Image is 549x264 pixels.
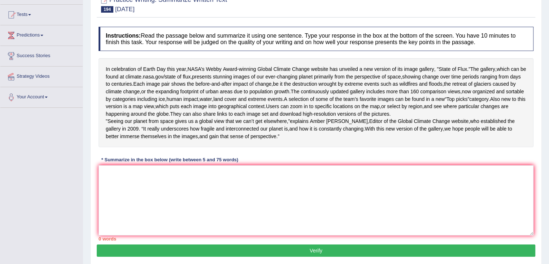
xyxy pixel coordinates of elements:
[101,6,113,13] span: 194
[217,110,227,118] span: Click to see word definition
[257,73,264,81] span: Click to see word definition
[137,95,157,103] span: Click to see word definition
[200,88,204,95] span: Click to see word definition
[481,118,506,125] span: Click to see word definition
[239,65,256,73] span: Click to see word definition
[170,110,181,118] span: Click to see word definition
[330,95,334,103] span: Click to see word definition
[384,118,388,125] span: Click to see word definition
[292,65,310,73] span: Click to see word definition
[183,95,198,103] span: Click to see word definition
[309,103,314,110] span: Click to see word definition
[299,73,313,81] span: Click to see word definition
[181,103,192,110] span: Click to see word definition
[161,80,170,88] span: Click to see word definition
[291,88,299,95] span: Click to see word definition
[290,103,302,110] span: Click to see word definition
[462,88,471,95] span: Click to see word definition
[508,125,512,133] span: Click to see word definition
[177,73,182,81] span: Click to see word definition
[199,133,208,140] span: Click to see word definition
[335,95,342,103] span: Click to see word definition
[266,103,279,110] span: Click to see word definition
[452,125,463,133] span: Click to see word definition
[480,65,495,73] span: Click to see word definition
[190,125,200,133] span: Click to see word definition
[480,73,497,81] span: Click to see word definition
[248,95,266,103] span: Click to see word definition
[419,80,427,88] span: Click to see word definition
[412,95,424,103] span: Click to see word definition
[248,103,265,110] span: Click to see word definition
[106,65,110,73] span: Click to see word definition
[474,80,491,88] span: Click to see word definition
[493,80,509,88] span: Click to see word definition
[244,88,248,95] span: Click to see word definition
[432,118,450,125] span: Click to see word definition
[97,244,535,257] button: Verify
[131,110,147,118] span: Click to see word definition
[506,88,524,95] span: Click to see word definition
[146,80,160,88] span: Click to see word definition
[270,110,278,118] span: Click to see word definition
[218,103,247,110] span: Click to see word definition
[301,88,329,95] span: Click to see word definition
[404,65,418,73] span: Click to see word definition
[490,125,496,133] span: Click to see word definition
[134,118,147,125] span: Click to see word definition
[106,110,129,118] span: Click to see word definition
[397,65,402,73] span: Click to see word definition
[144,103,154,110] span: Click to see word definition
[490,95,500,103] span: Click to see word definition
[366,88,385,95] span: Click to see word definition
[363,65,373,73] span: Click to see word definition
[213,73,232,81] span: Click to see word definition
[405,95,411,103] span: Click to see word definition
[470,65,479,73] span: Click to see word definition
[311,65,328,73] span: Click to see word definition
[208,103,217,110] span: Click to see word definition
[339,65,358,73] span: Click to see word definition
[501,103,508,110] span: Click to see word definition
[0,25,83,43] a: Predictions
[399,80,418,88] span: Click to see word definition
[167,65,175,73] span: Click to see word definition
[381,103,385,110] span: Click to see word definition
[195,118,198,125] span: Click to see word definition
[520,65,526,73] span: Click to see word definition
[433,103,442,110] span: Click to see word definition
[429,80,442,88] span: Click to see word definition
[350,88,365,95] span: Click to see word definition
[290,118,308,125] span: Click to see word definition
[273,65,290,73] span: Click to see word definition
[123,88,140,95] span: Click to see word definition
[511,65,519,73] span: Click to see word definition
[214,118,224,125] span: Click to see word definition
[106,88,122,95] span: Click to see word definition
[408,103,422,110] span: Click to see word definition
[343,95,358,103] span: Click to see word definition
[195,80,210,88] span: Click to see word definition
[419,65,434,73] span: Click to see word definition
[133,80,145,88] span: Click to see word definition
[315,95,328,103] span: Click to see word definition
[187,80,194,88] span: Click to see word definition
[364,80,379,88] span: Click to see word definition
[314,125,317,133] span: Click to see word definition
[165,73,175,81] span: Click to see word definition
[125,118,132,125] span: Click to see word definition
[264,118,287,125] span: Click to see word definition
[106,103,122,110] span: Click to see word definition
[386,88,398,95] span: Click to see word definition
[99,58,533,147] div: , - , " .” , . . / , - , . - - , , , . , , , , . “ ” . , . , , . - . " ,” , , . “ , . , , .”
[143,73,154,81] span: Click to see word definition
[235,118,242,125] span: Click to see word definition
[318,80,336,88] span: Click to see word definition
[512,95,516,103] span: Click to see word definition
[176,65,186,73] span: Click to see word definition
[222,80,232,88] span: Click to see word definition
[399,88,409,95] span: Click to see word definition
[228,110,233,118] span: Click to see word definition
[188,118,193,125] span: Click to see word definition
[223,65,237,73] span: Click to see word definition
